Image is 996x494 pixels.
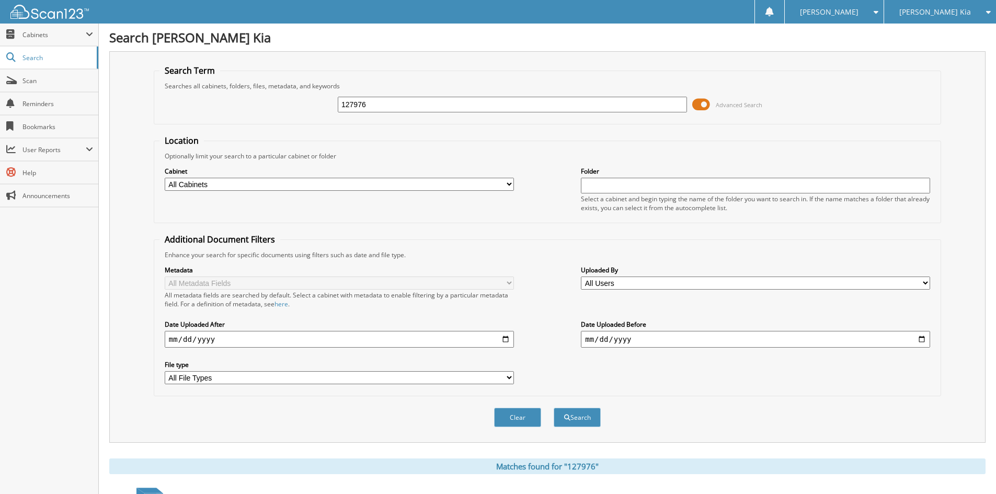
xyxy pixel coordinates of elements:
span: Advanced Search [716,101,762,109]
button: Clear [494,408,541,427]
div: Matches found for "127976" [109,458,986,474]
legend: Location [159,135,204,146]
a: here [274,300,288,308]
input: end [581,331,930,348]
label: Uploaded By [581,266,930,274]
div: Optionally limit your search to a particular cabinet or folder [159,152,935,160]
img: scan123-logo-white.svg [10,5,89,19]
span: Reminders [22,99,93,108]
input: start [165,331,514,348]
label: Date Uploaded After [165,320,514,329]
div: Select a cabinet and begin typing the name of the folder you want to search in. If the name match... [581,194,930,212]
label: Metadata [165,266,514,274]
div: Enhance your search for specific documents using filters such as date and file type. [159,250,935,259]
label: File type [165,360,514,369]
span: Cabinets [22,30,86,39]
legend: Additional Document Filters [159,234,280,245]
legend: Search Term [159,65,220,76]
span: Search [22,53,91,62]
div: Searches all cabinets, folders, files, metadata, and keywords [159,82,935,90]
span: Announcements [22,191,93,200]
span: Help [22,168,93,177]
h1: Search [PERSON_NAME] Kia [109,29,986,46]
div: All metadata fields are searched by default. Select a cabinet with metadata to enable filtering b... [165,291,514,308]
span: User Reports [22,145,86,154]
label: Cabinet [165,167,514,176]
span: Scan [22,76,93,85]
button: Search [554,408,601,427]
span: [PERSON_NAME] [800,9,858,15]
label: Date Uploaded Before [581,320,930,329]
label: Folder [581,167,930,176]
span: Bookmarks [22,122,93,131]
span: [PERSON_NAME] Kia [899,9,971,15]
